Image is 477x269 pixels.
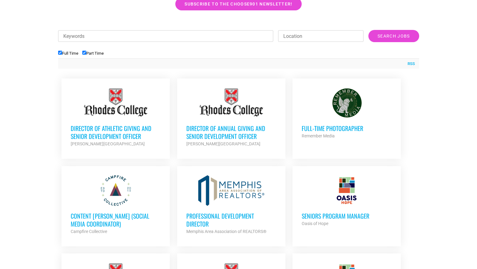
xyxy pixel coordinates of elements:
[71,141,145,146] strong: [PERSON_NAME][GEOGRAPHIC_DATA]
[368,30,419,42] input: Search Jobs
[302,221,328,226] strong: Oasis of Hope
[404,61,415,67] a: RSS
[58,30,274,42] input: Keywords
[278,30,363,42] input: Location
[82,51,86,55] input: Part Time
[61,166,170,244] a: Content [PERSON_NAME] (Social Media Coordinator) Campfire Collective
[302,124,392,132] h3: Full-Time Photographer
[302,212,392,220] h3: Seniors Program Manager
[58,51,78,56] label: Full Time
[61,78,170,157] a: Director of Athletic Giving and Senior Development Officer [PERSON_NAME][GEOGRAPHIC_DATA]
[58,51,62,55] input: Full Time
[186,141,260,146] strong: [PERSON_NAME][GEOGRAPHIC_DATA]
[71,124,161,140] h3: Director of Athletic Giving and Senior Development Officer
[184,2,292,6] span: Subscribe to the Choose901 newsletter!
[177,166,285,244] a: Professional Development Director Memphis Area Association of REALTORS®
[71,229,107,234] strong: Campfire Collective
[186,124,276,140] h3: Director of Annual Giving and Senior Development Officer
[82,51,104,56] label: Part Time
[186,212,276,228] h3: Professional Development Director
[71,212,161,228] h3: Content [PERSON_NAME] (Social Media Coordinator)
[293,166,401,236] a: Seniors Program Manager Oasis of Hope
[177,78,285,157] a: Director of Annual Giving and Senior Development Officer [PERSON_NAME][GEOGRAPHIC_DATA]
[186,229,266,234] strong: Memphis Area Association of REALTORS®
[302,133,335,138] strong: Remember Media
[293,78,401,149] a: Full-Time Photographer Remember Media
